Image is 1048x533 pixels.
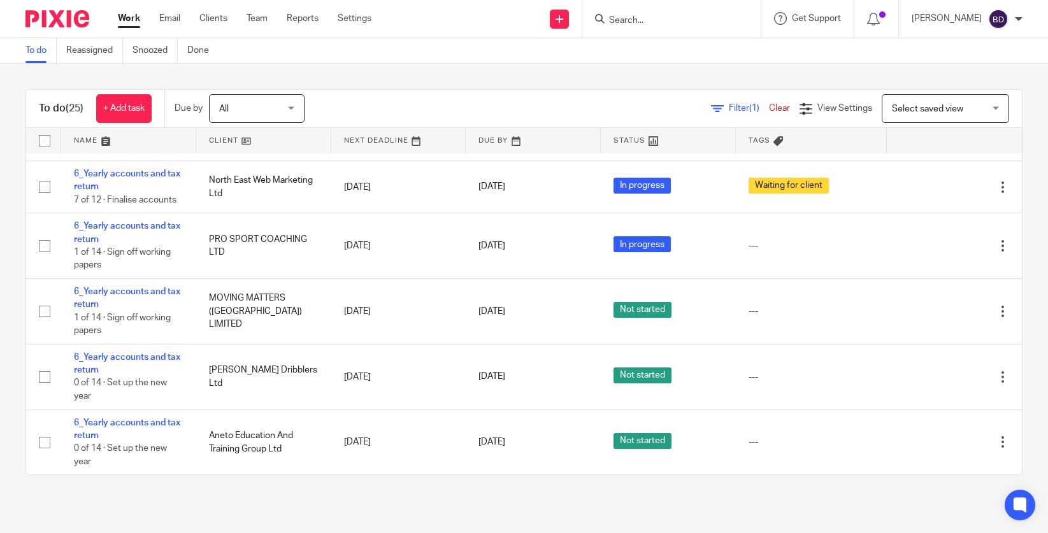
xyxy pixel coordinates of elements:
[749,239,874,252] div: ---
[199,12,227,25] a: Clients
[287,12,319,25] a: Reports
[792,14,841,23] span: Get Support
[331,161,466,213] td: [DATE]
[66,38,123,63] a: Reassigned
[74,169,180,191] a: 6_Yearly accounts and tax return
[25,38,57,63] a: To do
[74,444,167,467] span: 0 of 14 · Set up the new year
[331,344,466,409] td: [DATE]
[74,287,180,309] a: 6_Yearly accounts and tax return
[478,437,505,446] span: [DATE]
[614,302,671,318] span: Not started
[196,161,331,213] td: North East Web Marketing Ltd
[74,248,171,270] span: 1 of 14 · Sign off working papers
[196,213,331,279] td: PRO SPORT COACHING LTD
[478,183,505,192] span: [DATE]
[247,12,268,25] a: Team
[614,236,671,252] span: In progress
[912,12,982,25] p: [PERSON_NAME]
[817,104,872,113] span: View Settings
[159,12,180,25] a: Email
[96,94,152,123] a: + Add task
[25,10,89,27] img: Pixie
[175,102,203,115] p: Due by
[331,213,466,279] td: [DATE]
[749,305,874,318] div: ---
[729,104,769,113] span: Filter
[749,137,770,144] span: Tags
[614,367,671,383] span: Not started
[74,222,180,243] a: 6_Yearly accounts and tax return
[769,104,790,113] a: Clear
[749,104,759,113] span: (1)
[331,409,466,474] td: [DATE]
[988,9,1009,29] img: svg%3E
[196,279,331,345] td: MOVING MATTERS ([GEOGRAPHIC_DATA]) LIMITED
[196,409,331,474] td: Aneto Education And Training Group Ltd
[608,15,722,27] input: Search
[478,241,505,250] span: [DATE]
[749,371,874,383] div: ---
[614,178,671,194] span: In progress
[74,195,176,204] span: 7 of 12 · Finalise accounts
[187,38,219,63] a: Done
[749,436,874,448] div: ---
[74,353,180,374] a: 6_Yearly accounts and tax return
[66,103,83,113] span: (25)
[749,178,829,194] span: Waiting for client
[338,12,371,25] a: Settings
[133,38,178,63] a: Snoozed
[478,307,505,316] span: [DATE]
[478,373,505,381] span: [DATE]
[614,433,671,449] span: Not started
[892,104,963,113] span: Select saved view
[219,104,229,113] span: All
[39,102,83,115] h1: To do
[331,279,466,345] td: [DATE]
[74,313,171,336] span: 1 of 14 · Sign off working papers
[74,418,180,440] a: 6_Yearly accounts and tax return
[118,12,140,25] a: Work
[196,344,331,409] td: [PERSON_NAME] Dribblers Ltd
[74,379,167,401] span: 0 of 14 · Set up the new year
